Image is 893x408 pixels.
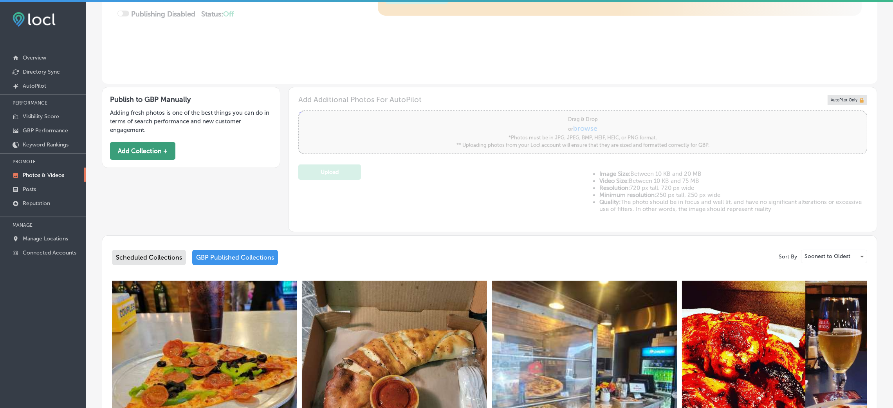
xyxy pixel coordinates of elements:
[805,253,850,260] p: Soonest to Oldest
[23,113,59,120] p: Visibility Score
[110,95,272,104] h3: Publish to GBP Manually
[110,142,175,160] button: Add Collection +
[112,250,186,265] div: Scheduled Collections
[23,83,46,89] p: AutoPilot
[23,200,50,207] p: Reputation
[801,250,867,263] div: Soonest to Oldest
[23,172,64,179] p: Photos & Videos
[23,235,68,242] p: Manage Locations
[23,249,76,256] p: Connected Accounts
[23,127,68,134] p: GBP Performance
[23,54,46,61] p: Overview
[23,69,60,75] p: Directory Sync
[779,253,797,260] p: Sort By
[13,12,56,27] img: fda3e92497d09a02dc62c9cd864e3231.png
[23,186,36,193] p: Posts
[110,108,272,134] p: Adding fresh photos is one of the best things you can do in terms of search performance and new c...
[192,250,278,265] div: GBP Published Collections
[23,141,69,148] p: Keyword Rankings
